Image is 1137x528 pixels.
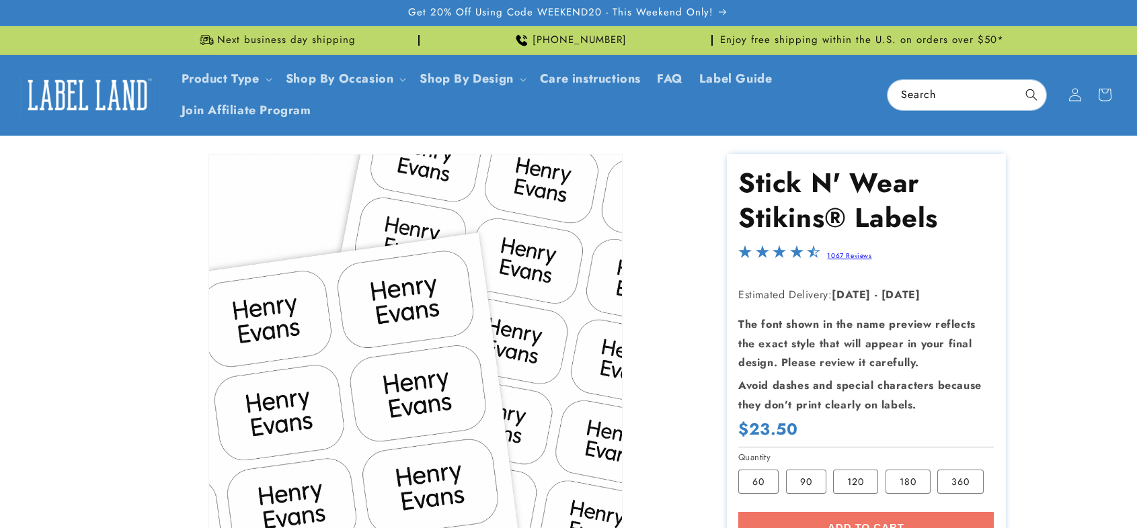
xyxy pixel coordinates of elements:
span: Enjoy free shipping within the U.S. on orders over $50* [720,34,1004,47]
strong: [DATE] [881,287,920,302]
a: FAQ [649,63,691,95]
span: [PHONE_NUMBER] [533,34,627,47]
span: Join Affiliate Program [182,103,311,118]
span: FAQ [657,71,683,87]
div: Announcement [132,26,420,54]
button: Search [1017,80,1046,109]
summary: Shop By Design [411,63,531,95]
span: $23.50 [738,419,798,439]
strong: The font shown in the name preview reflects the exact style that will appear in your final design... [738,316,976,371]
label: 360 [937,470,984,494]
a: Product Type [182,70,260,87]
label: 60 [738,470,779,494]
a: 1067 Reviews [827,251,871,261]
a: Shop By Design [420,70,513,87]
p: Estimated Delivery: [738,285,994,305]
h1: Stick N' Wear Stikins® Labels [738,165,994,235]
strong: - [875,287,878,302]
span: Get 20% Off Using Code WEEKEND20 - This Weekend Only! [408,6,713,19]
a: Label Land [15,69,160,121]
summary: Shop By Occasion [278,63,412,95]
label: 120 [833,470,878,494]
span: 4.7-star overall rating [738,249,820,264]
a: Label Guide [691,63,781,95]
label: 180 [886,470,931,494]
span: Label Guide [699,71,773,87]
img: Label Land [20,74,155,116]
a: Join Affiliate Program [173,95,319,126]
span: Next business day shipping [217,34,356,47]
span: Care instructions [540,71,641,87]
summary: Product Type [173,63,278,95]
div: Announcement [718,26,1006,54]
div: Announcement [425,26,713,54]
label: 90 [786,470,826,494]
strong: Avoid dashes and special characters because they don’t print clearly on labels. [738,378,982,412]
strong: [DATE] [832,287,871,302]
a: Care instructions [532,63,649,95]
legend: Quantity [738,451,772,464]
span: Shop By Occasion [286,71,394,87]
